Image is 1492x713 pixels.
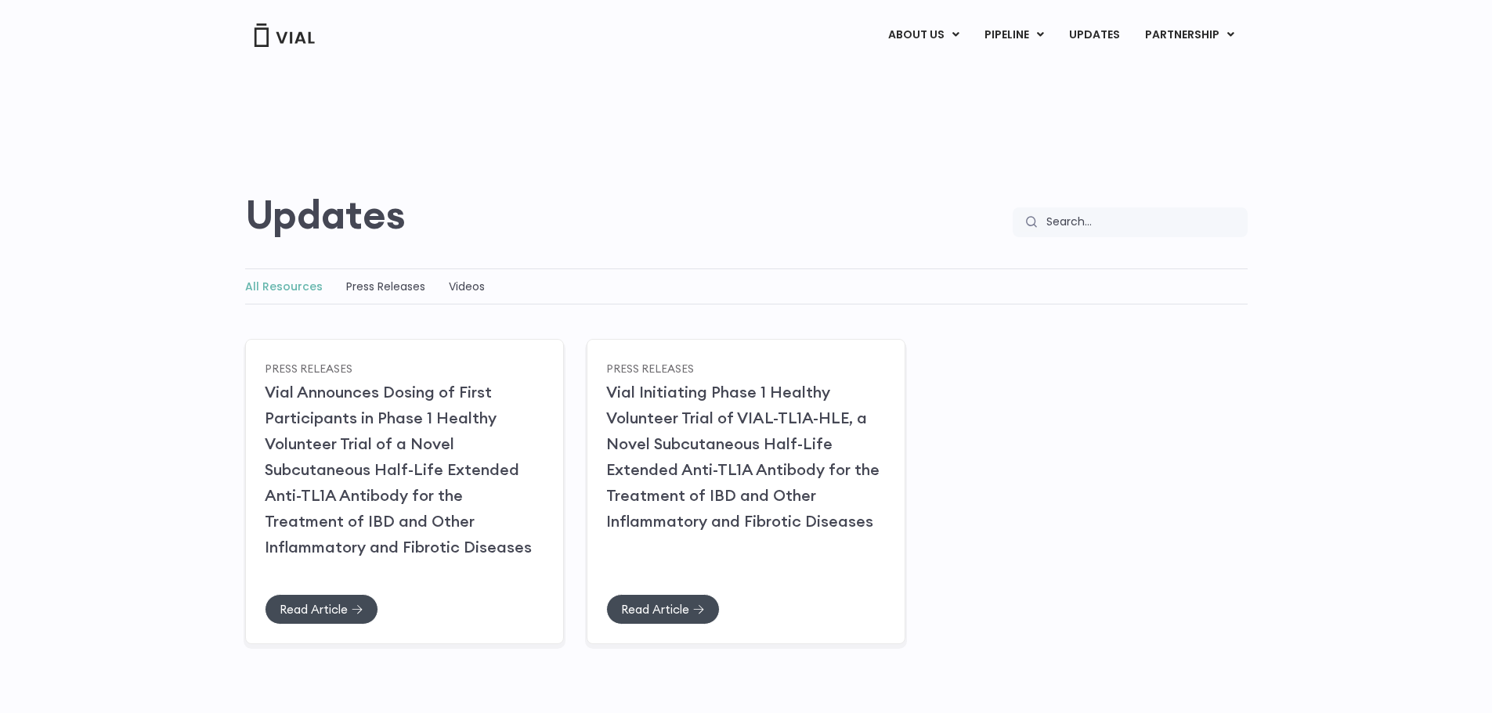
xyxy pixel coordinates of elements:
a: PARTNERSHIPMenu Toggle [1133,22,1247,49]
a: Press Releases [606,361,694,375]
a: Videos [449,279,485,294]
a: Vial Initiating Phase 1 Healthy Volunteer Trial of VIAL-TL1A-HLE, a Novel Subcutaneous Half-Life ... [606,382,880,531]
span: Read Article [621,603,689,615]
h2: Updates [245,192,406,237]
a: Vial Announces Dosing of First Participants in Phase 1 Healthy Volunteer Trial of a Novel Subcuta... [265,382,532,556]
a: Read Article [606,594,720,625]
a: PIPELINEMenu Toggle [972,22,1056,49]
a: Press Releases [265,361,352,375]
a: Press Releases [346,279,425,294]
a: ABOUT USMenu Toggle [876,22,971,49]
a: All Resources [245,279,323,294]
img: Vial Logo [253,23,316,47]
input: Search... [1037,207,1248,237]
a: UPDATES [1057,22,1132,49]
span: Read Article [280,603,348,615]
a: Read Article [265,594,378,625]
